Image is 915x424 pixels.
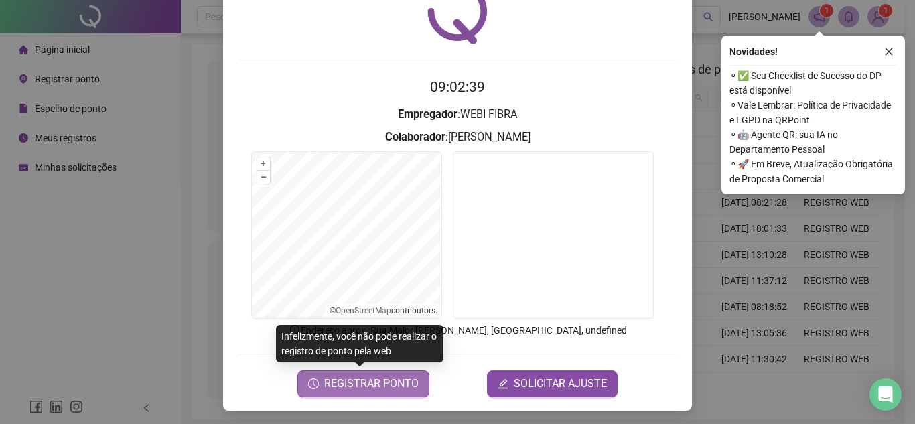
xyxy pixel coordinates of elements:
[257,171,270,184] button: –
[487,370,618,397] button: editSOLICITAR AJUSTE
[308,378,319,389] span: clock-circle
[884,47,894,56] span: close
[385,131,445,143] strong: Colaborador
[729,157,897,186] span: ⚬ 🚀 Em Breve, Atualização Obrigatória de Proposta Comercial
[239,106,676,123] h3: : WEBI FIBRA
[729,127,897,157] span: ⚬ 🤖 Agente QR: sua IA no Departamento Pessoal
[498,378,508,389] span: edit
[239,323,676,338] p: Endereço aprox. : Rua Major [PERSON_NAME], [GEOGRAPHIC_DATA], undefined
[239,129,676,146] h3: : [PERSON_NAME]
[336,306,391,315] a: OpenStreetMap
[729,98,897,127] span: ⚬ Vale Lembrar: Política de Privacidade e LGPD na QRPoint
[257,157,270,170] button: +
[398,108,457,121] strong: Empregador
[289,324,301,336] span: info-circle
[729,68,897,98] span: ⚬ ✅ Seu Checklist de Sucesso do DP está disponível
[297,370,429,397] button: REGISTRAR PONTO
[514,376,607,392] span: SOLICITAR AJUSTE
[430,79,485,95] time: 09:02:39
[729,44,778,59] span: Novidades !
[276,325,443,362] div: Infelizmente, você não pode realizar o registro de ponto pela web
[869,378,902,411] div: Open Intercom Messenger
[324,376,419,392] span: REGISTRAR PONTO
[330,306,437,315] li: © contributors.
